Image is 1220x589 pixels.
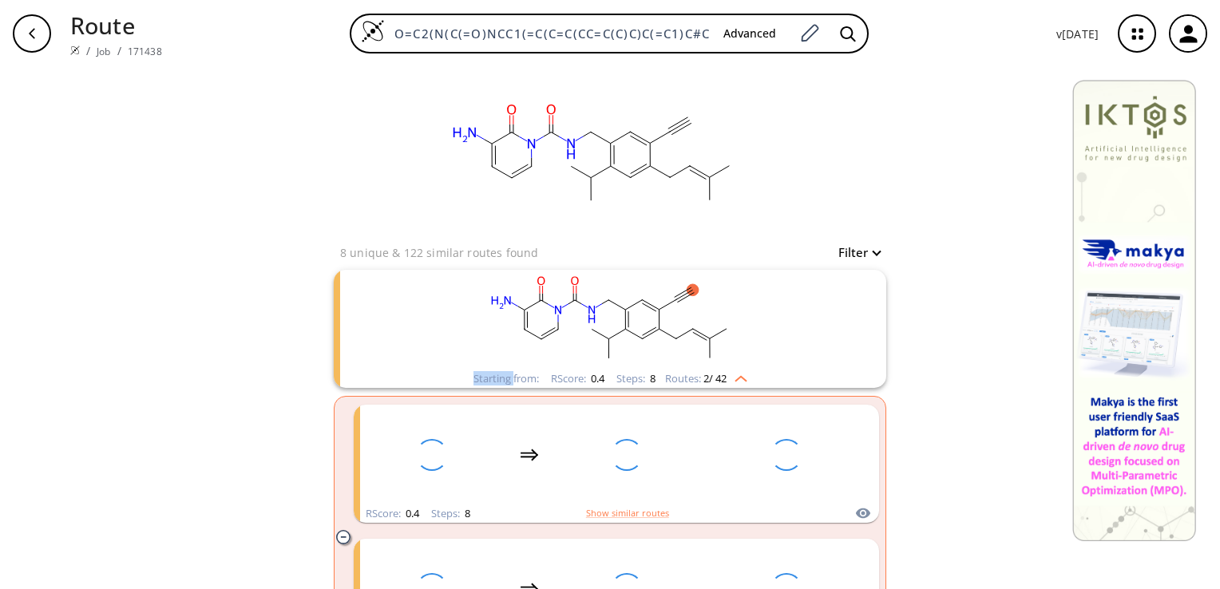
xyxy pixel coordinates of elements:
button: Show similar routes [586,506,669,520]
img: Banner [1072,80,1196,541]
p: 8 unique & 122 similar routes found [340,244,538,261]
button: Advanced [711,19,789,49]
div: Steps : [616,374,656,384]
span: 8 [648,371,656,385]
span: 2 / 42 [703,374,727,384]
li: / [117,42,121,59]
svg: O=C2(N(C(=O)NCC1(=C(C=C(CC=C(C)C)C(=C1)C#C)C(C)C))C=CC=C2N) [433,67,752,243]
img: Logo Spaya [361,19,385,43]
p: v [DATE] [1056,26,1099,42]
a: Job [97,45,110,58]
li: / [86,42,90,59]
span: 8 [462,506,470,520]
span: 0.4 [588,371,604,385]
span: 0.4 [403,506,419,520]
p: Route [70,8,162,42]
button: Filter [829,247,880,259]
div: Routes: [665,374,747,384]
input: Enter SMILES [385,26,711,42]
div: Starting from: [473,374,539,384]
a: 171438 [128,45,162,58]
img: Up [727,370,747,382]
div: RScore : [366,508,419,519]
svg: C#Cc1cc(CNC(=O)n2cccc(N)c2=O)c(C(C)C)cc1CC=C(C)C [402,270,818,370]
img: Spaya logo [70,45,80,55]
div: Steps : [431,508,470,519]
div: RScore : [551,374,604,384]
